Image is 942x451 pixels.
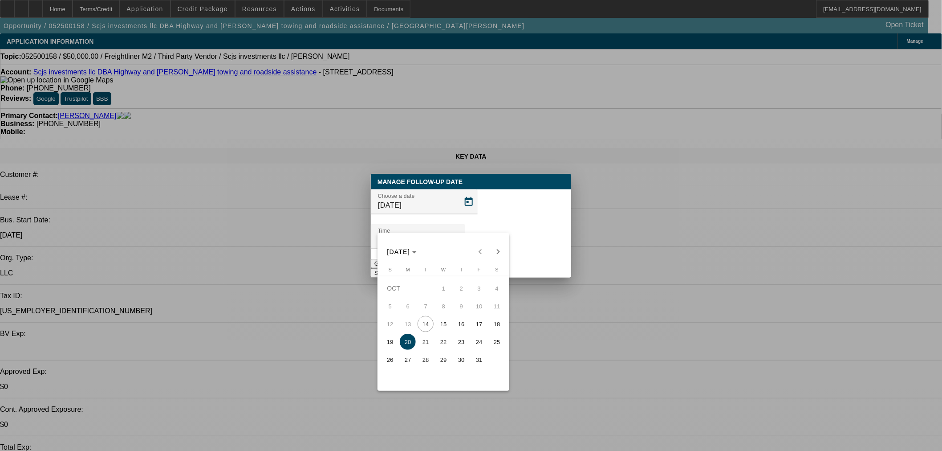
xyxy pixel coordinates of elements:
[488,333,506,351] button: October 25, 2025
[434,315,452,333] button: October 15, 2025
[382,334,398,350] span: 19
[471,334,487,350] span: 24
[381,333,399,351] button: October 19, 2025
[495,267,499,272] span: S
[418,352,434,368] span: 28
[382,298,398,314] span: 5
[387,248,410,255] span: [DATE]
[406,267,410,272] span: M
[460,267,463,272] span: T
[489,316,505,332] span: 18
[384,244,421,260] button: Choose month and year
[471,280,487,296] span: 3
[452,315,470,333] button: October 16, 2025
[478,267,481,272] span: F
[381,351,399,369] button: October 26, 2025
[434,333,452,351] button: October 22, 2025
[441,267,446,272] span: W
[435,316,451,332] span: 15
[488,297,506,315] button: October 11, 2025
[417,351,434,369] button: October 28, 2025
[489,334,505,350] span: 25
[434,279,452,297] button: October 1, 2025
[400,334,416,350] span: 20
[453,316,469,332] span: 16
[452,333,470,351] button: October 23, 2025
[453,280,469,296] span: 2
[389,267,392,272] span: S
[382,316,398,332] span: 12
[470,315,488,333] button: October 17, 2025
[471,316,487,332] span: 17
[417,333,434,351] button: October 21, 2025
[382,352,398,368] span: 26
[434,297,452,315] button: October 8, 2025
[470,279,488,297] button: October 3, 2025
[452,279,470,297] button: October 2, 2025
[417,315,434,333] button: October 14, 2025
[399,351,417,369] button: October 27, 2025
[400,352,416,368] span: 27
[453,352,469,368] span: 30
[489,280,505,296] span: 4
[381,279,434,297] td: OCT
[489,243,507,261] button: Next month
[381,297,399,315] button: October 5, 2025
[471,298,487,314] span: 10
[435,298,451,314] span: 8
[434,351,452,369] button: October 29, 2025
[489,298,505,314] span: 11
[470,297,488,315] button: October 10, 2025
[453,334,469,350] span: 23
[452,351,470,369] button: October 30, 2025
[435,334,451,350] span: 22
[470,333,488,351] button: October 24, 2025
[381,315,399,333] button: October 12, 2025
[418,298,434,314] span: 7
[452,297,470,315] button: October 9, 2025
[417,297,434,315] button: October 7, 2025
[400,298,416,314] span: 6
[418,334,434,350] span: 21
[399,315,417,333] button: October 13, 2025
[470,351,488,369] button: October 31, 2025
[399,297,417,315] button: October 6, 2025
[399,333,417,351] button: October 20, 2025
[435,352,451,368] span: 29
[435,280,451,296] span: 1
[453,298,469,314] span: 9
[471,352,487,368] span: 31
[418,316,434,332] span: 14
[488,279,506,297] button: October 4, 2025
[424,267,427,272] span: T
[488,315,506,333] button: October 18, 2025
[400,316,416,332] span: 13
